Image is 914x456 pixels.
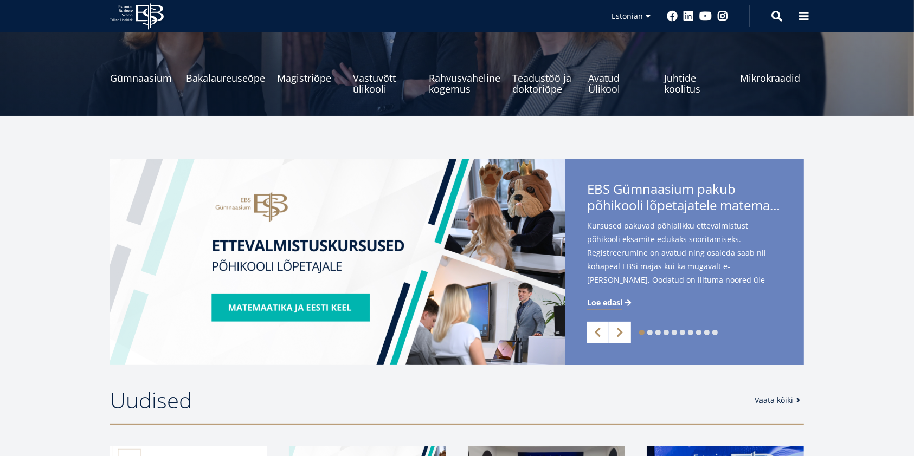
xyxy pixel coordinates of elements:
[512,73,576,94] span: Teadustöö ja doktoriõpe
[429,73,500,94] span: Rahvusvaheline kogemus
[110,387,744,414] h2: Uudised
[664,51,728,94] a: Juhtide koolitus
[609,322,631,343] a: Next
[353,51,417,94] a: Vastuvõtt ülikooli
[740,51,804,94] a: Mikrokraadid
[110,159,565,365] img: EBS Gümnaasiumi ettevalmistuskursused
[588,73,652,94] span: Avatud Ülikool
[353,73,417,94] span: Vastuvõtt ülikooli
[186,73,265,83] span: Bakalaureuseõpe
[672,330,677,335] a: 5
[186,51,265,94] a: Bakalaureuseõpe
[647,330,653,335] a: 2
[696,330,701,335] a: 8
[587,197,782,213] span: põhikooli lõpetajatele matemaatika- ja eesti keele kursuseid
[110,51,174,94] a: Gümnaasium
[429,51,500,94] a: Rahvusvaheline kogemus
[664,73,728,94] span: Juhtide koolitus
[664,330,669,335] a: 4
[667,11,678,22] a: Facebook
[699,11,712,22] a: Youtube
[587,181,782,217] span: EBS Gümnaasium pakub
[712,330,718,335] a: 10
[588,51,652,94] a: Avatud Ülikool
[277,73,341,83] span: Magistriõpe
[688,330,693,335] a: 7
[277,51,341,94] a: Magistriõpe
[680,330,685,335] a: 6
[587,219,782,304] span: Kursused pakuvad põhjalikku ettevalmistust põhikooli eksamite edukaks sooritamiseks. Registreerum...
[704,330,710,335] a: 9
[587,297,622,308] span: Loe edasi
[110,73,174,83] span: Gümnaasium
[683,11,694,22] a: Linkedin
[740,73,804,83] span: Mikrokraadid
[655,330,661,335] a: 3
[512,51,576,94] a: Teadustöö ja doktoriõpe
[587,297,633,308] a: Loe edasi
[717,11,728,22] a: Instagram
[755,395,804,406] a: Vaata kõiki
[587,322,609,343] a: Previous
[639,330,645,335] a: 1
